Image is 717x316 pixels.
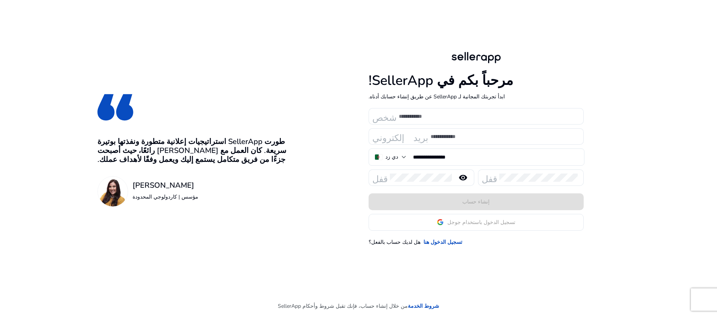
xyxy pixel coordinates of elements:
[423,239,462,246] font: تسجيل الدخول هنا
[369,239,420,246] font: هل لديك حساب بالفعل؟
[369,71,513,90] font: مرحباً بكم في SellerApp!
[97,136,286,165] font: طورت SellerApp استراتيجيات إعلانية متطورة ونفذتها بوتيرة سريعة. كان العمل مع [PERSON_NAME] رائعًا...
[372,131,428,142] font: بريد إلكتروني
[278,303,408,310] font: من خلال إنشاء حساب، فإنك تقبل شروط وأحكام SellerApp
[482,172,497,183] font: قفل
[408,302,439,310] a: شروط الخدمة
[369,93,505,100] font: ابدأ تجربتك المجانية لـ SellerApp عن طريق إنشاء حسابك أدناه.
[133,193,198,200] font: مؤسس | كاردولوجي المحدودة
[372,111,397,122] font: شخص
[423,238,462,246] a: تسجيل الدخول هنا
[385,153,398,160] font: دي زد
[408,303,439,310] font: شروط الخدمة
[372,172,388,183] font: قفل
[133,180,194,190] font: [PERSON_NAME]
[454,173,472,182] mat-icon: remove_red_eye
